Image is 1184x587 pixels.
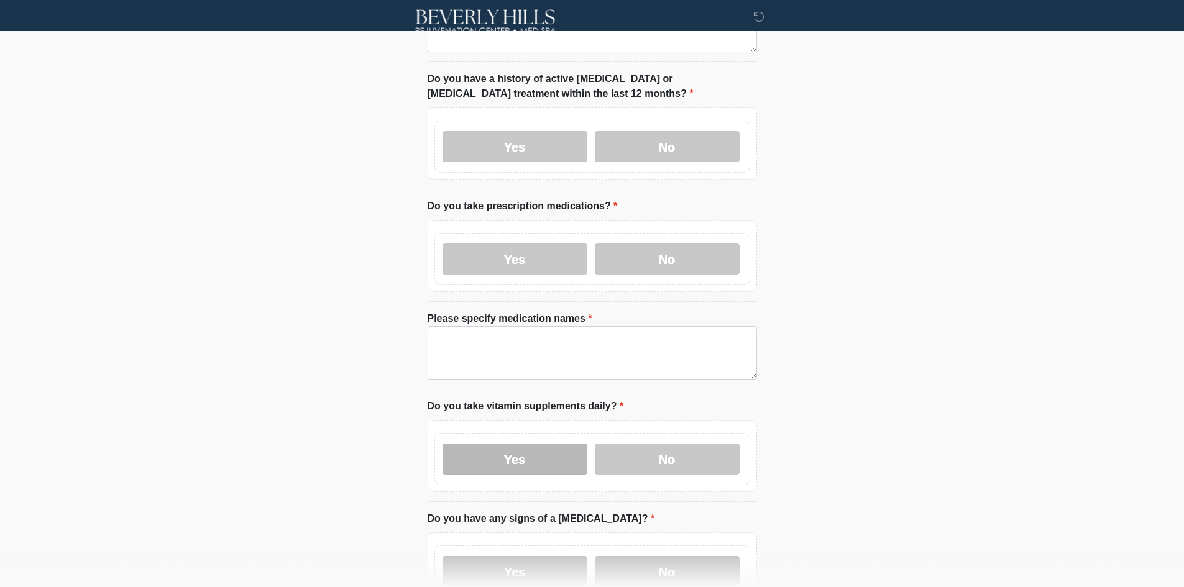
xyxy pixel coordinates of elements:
[595,556,740,587] label: No
[428,511,655,526] label: Do you have any signs of a [MEDICAL_DATA]?
[428,311,592,326] label: Please specify medication names
[428,71,757,101] label: Do you have a history of active [MEDICAL_DATA] or [MEDICAL_DATA] treatment within the last 12 mon...
[443,556,587,587] label: Yes
[415,9,556,34] img: Beverly Hills Rejuvenation Center - Flower Mound & Southlake Logo
[443,243,587,275] label: Yes
[595,131,740,162] label: No
[428,399,624,414] label: Do you take vitamin supplements daily?
[595,243,740,275] label: No
[428,199,618,214] label: Do you take prescription medications?
[443,131,587,162] label: Yes
[595,444,740,475] label: No
[443,444,587,475] label: Yes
